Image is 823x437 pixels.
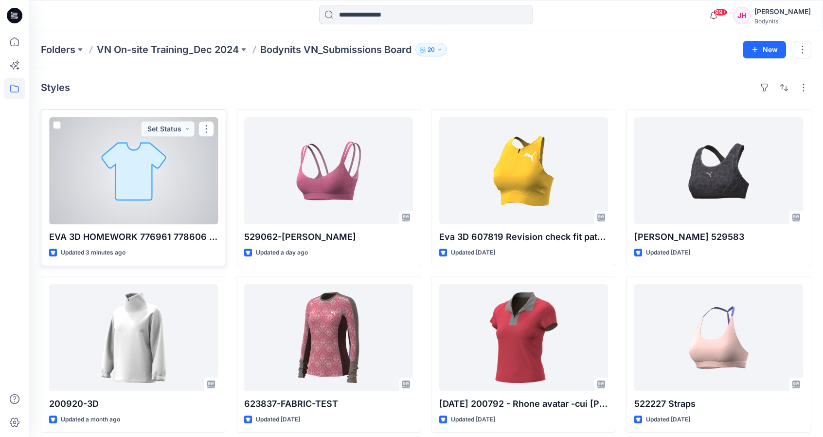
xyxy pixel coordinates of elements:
p: Eva 3D 607819 Revision check fit pattern [439,230,608,244]
a: EVA 3D HOMEWORK 776961 778606 outfit [49,117,218,224]
a: Eva 3D 607819 Revision check fit pattern [439,117,608,224]
p: Updated 3 minutes ago [61,248,125,258]
h4: Styles [41,82,70,93]
a: 529062-Tracy [244,117,413,224]
p: EVA 3D HOMEWORK 776961 778606 outfit [49,230,218,244]
p: 529062-[PERSON_NAME] [244,230,413,244]
span: 99+ [713,8,728,16]
p: Updated a month ago [61,415,120,425]
a: Folders [41,43,75,56]
p: [DATE] 200792 - Rhone avatar -cui [PERSON_NAME] [439,397,608,411]
a: 200920-3D [49,284,218,391]
button: 20 [415,43,447,56]
p: Updated [DATE] [451,248,495,258]
a: 522227 Straps [634,284,803,391]
p: Updated [DATE] [451,415,495,425]
a: 623837-FABRIC-TEST [244,284,413,391]
p: Updated a day ago [256,248,308,258]
p: [PERSON_NAME] 529583 [634,230,803,244]
a: VN On-site Training_Dec 2024 [97,43,239,56]
p: 20 [428,44,435,55]
p: Updated [DATE] [256,415,300,425]
div: JH [733,7,751,24]
a: Eunice 529583 [634,117,803,224]
div: Bodynits [754,18,811,25]
p: Bodynits VN_Submissions Board [260,43,411,56]
button: New [743,41,786,58]
p: 200920-3D [49,397,218,411]
p: 522227 Straps [634,397,803,411]
p: 623837-FABRIC-TEST [244,397,413,411]
p: Updated [DATE] [646,415,690,425]
div: [PERSON_NAME] [754,6,811,18]
p: Updated [DATE] [646,248,690,258]
a: 30 June 200792 - Rhone avatar -cui hong [439,284,608,391]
